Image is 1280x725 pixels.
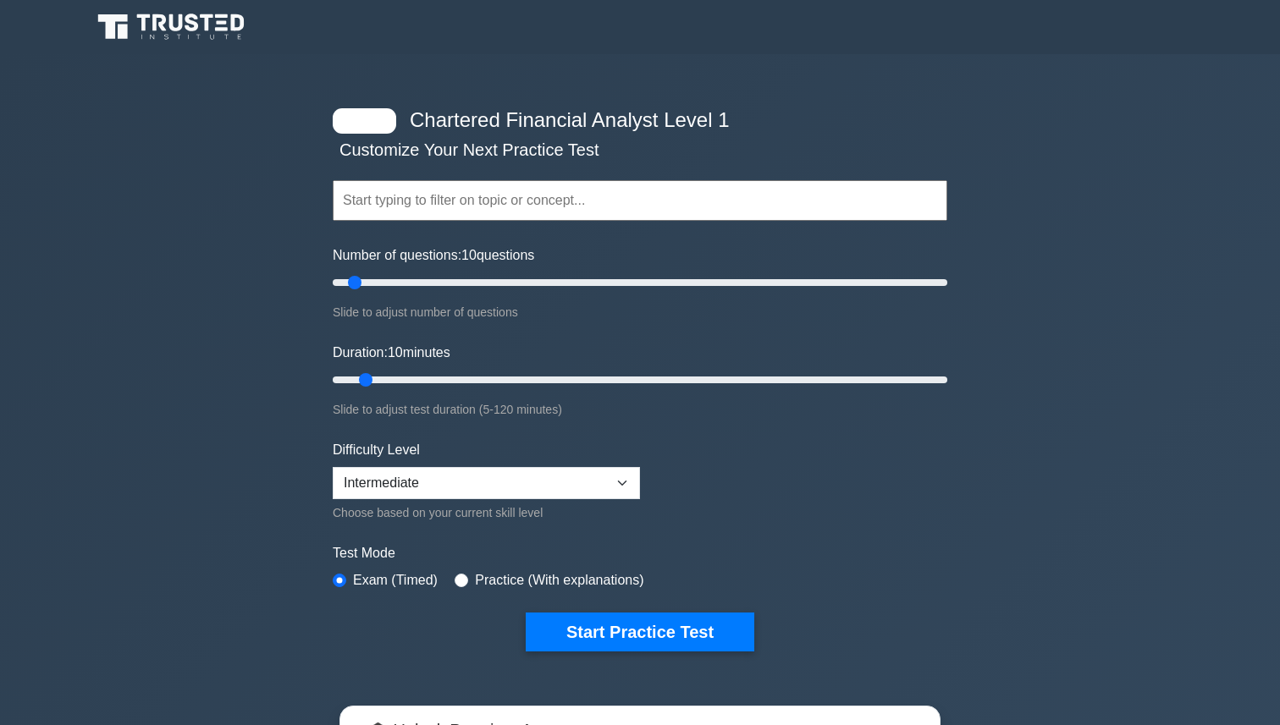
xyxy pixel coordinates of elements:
[461,248,477,262] span: 10
[403,108,864,133] h4: Chartered Financial Analyst Level 1
[333,440,420,460] label: Difficulty Level
[333,180,947,221] input: Start typing to filter on topic or concept...
[388,345,403,360] span: 10
[353,570,438,590] label: Exam (Timed)
[333,343,450,363] label: Duration: minutes
[526,612,754,651] button: Start Practice Test
[333,302,947,322] div: Slide to adjust number of questions
[333,399,947,420] div: Slide to adjust test duration (5-120 minutes)
[333,543,947,563] label: Test Mode
[333,503,640,523] div: Choose based on your current skill level
[333,245,534,266] label: Number of questions: questions
[475,570,643,590] label: Practice (With explanations)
